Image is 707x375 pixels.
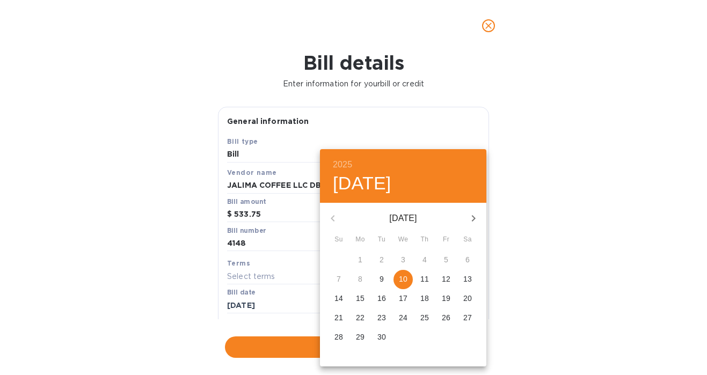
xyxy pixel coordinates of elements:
button: 18 [415,289,434,308]
button: 11 [415,270,434,289]
p: 9 [380,274,384,284]
p: 23 [377,312,386,323]
button: 15 [351,289,370,308]
p: 12 [442,274,450,284]
p: 24 [399,312,407,323]
p: 11 [420,274,429,284]
button: 16 [372,289,391,308]
button: 17 [393,289,413,308]
button: 13 [458,270,477,289]
p: 19 [442,293,450,304]
button: 28 [329,328,348,347]
span: Th [415,234,434,245]
button: 24 [393,308,413,328]
button: 19 [436,289,456,308]
button: 20 [458,289,477,308]
button: 2025 [333,157,352,172]
p: 15 [356,293,365,304]
p: 18 [420,293,429,304]
p: 25 [420,312,429,323]
p: 17 [399,293,407,304]
p: 21 [334,312,343,323]
span: Tu [372,234,391,245]
button: 29 [351,328,370,347]
span: Su [329,234,348,245]
span: Fr [436,234,456,245]
p: 30 [377,332,386,342]
p: 29 [356,332,365,342]
button: 26 [436,308,456,328]
p: 14 [334,293,343,304]
p: 13 [463,274,472,284]
span: Mo [351,234,370,245]
p: [DATE] [346,212,461,225]
button: 30 [372,328,391,347]
button: 25 [415,308,434,328]
button: 9 [372,270,391,289]
button: 12 [436,270,456,289]
p: 27 [463,312,472,323]
p: 22 [356,312,365,323]
button: 27 [458,308,477,328]
button: 14 [329,289,348,308]
p: 20 [463,293,472,304]
p: 28 [334,332,343,342]
button: 22 [351,308,370,328]
button: 10 [393,270,413,289]
button: 21 [329,308,348,328]
button: 23 [372,308,391,328]
span: We [393,234,413,245]
p: 26 [442,312,450,323]
button: [DATE] [333,172,391,195]
p: 10 [399,274,407,284]
p: 16 [377,293,386,304]
span: Sa [458,234,477,245]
